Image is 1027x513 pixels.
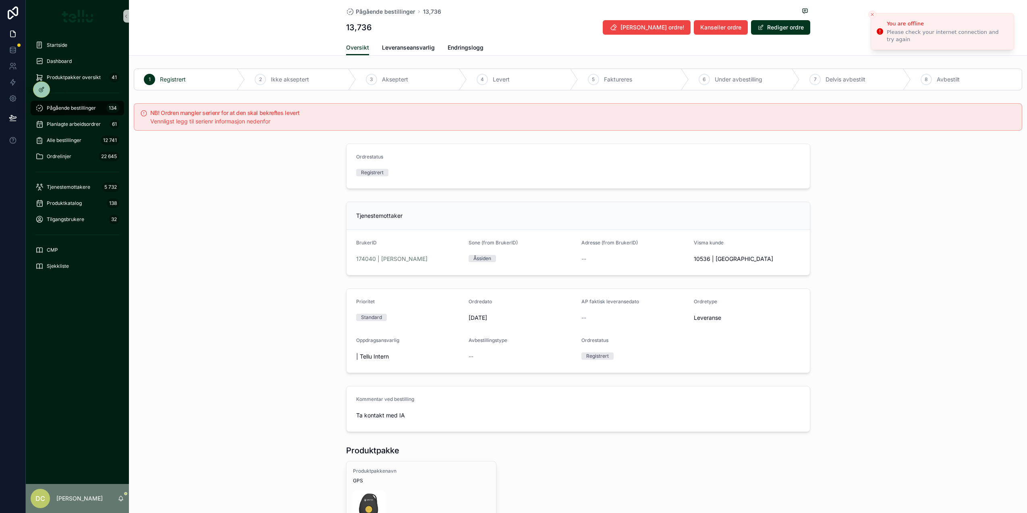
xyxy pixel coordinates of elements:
span: Endringslogg [448,44,483,52]
span: Planlagte arbeidsordrer [47,121,101,127]
a: Startside [31,38,124,52]
span: Avbestillingstype [469,337,507,343]
div: Vennligst legg til serienr informasjon nedenfor [150,117,1015,125]
div: 32 [109,215,119,224]
span: | Tellu Intern [356,352,389,361]
div: 61 [110,119,119,129]
span: Ikke akseptert [271,75,309,83]
span: -- [581,255,586,263]
a: Leveranseansvarlig [382,40,435,56]
span: Levert [493,75,510,83]
span: Oppdragsansvarlig [356,337,399,343]
a: Planlagte arbeidsordrer61 [31,117,124,131]
span: Alle bestillinger [47,137,81,144]
h1: Produktpakke [346,445,399,456]
span: 7 [814,76,817,83]
div: 134 [106,103,119,113]
div: 138 [107,198,119,208]
div: Registrert [586,352,609,360]
a: Tjenestemottakere5 732 [31,180,124,194]
span: [DATE] [469,314,575,322]
a: Pågående bestillinger134 [31,101,124,115]
span: Kanseller ordre [700,23,741,31]
div: 5 732 [102,182,119,192]
h5: NB! Ordren mangler serienr for at den skal bekreftes levert [150,110,1015,116]
span: Produktkatalog [47,200,82,206]
button: Rediger ordre [751,20,810,35]
span: Under avbestilling [715,75,762,83]
a: Alle bestillinger12 741 [31,133,124,148]
div: Standard [361,314,382,321]
span: Visma kunde [694,240,724,246]
span: 1 [149,76,151,83]
span: Ordrestatus [356,154,383,160]
div: Please check your internet connection and try again [887,29,1007,43]
span: 8 [925,76,927,83]
span: BrukerID [356,240,377,246]
span: Sjekkliste [47,263,69,269]
span: Dashboard [47,58,72,65]
span: 3 [370,76,373,83]
span: Pågående bestillinger [356,8,415,16]
span: 10536 | [GEOGRAPHIC_DATA] [694,255,773,263]
h1: 13,736 [346,22,372,33]
span: -- [469,352,473,361]
div: 22 645 [99,152,119,161]
a: Produktkatalog138 [31,196,124,211]
a: Dashboard [31,54,124,69]
span: Startside [47,42,67,48]
span: Ordretype [694,298,717,304]
span: Registrert [160,75,186,83]
span: Adresse (from BrukerID) [581,240,638,246]
p: [PERSON_NAME] [56,494,103,503]
a: Pågående bestillinger [346,8,415,16]
span: CMP [47,247,58,253]
button: [PERSON_NAME] ordre! [603,20,691,35]
span: Faktureres [604,75,632,83]
span: 5 [592,76,595,83]
span: Delvis avbestilt [826,75,865,83]
a: 174040 | [PERSON_NAME] [356,255,427,263]
span: Ordredato [469,298,492,304]
img: App logo [62,10,93,23]
span: Kommentar ved bestilling [356,396,414,402]
span: DC [35,494,45,503]
span: Produktpakkenavn [353,468,490,474]
span: Produktpakker oversikt [47,74,101,81]
a: 13,736 [423,8,441,16]
div: Registrert [361,169,384,176]
span: Tilgangsbrukere [47,216,84,223]
span: AP faktisk leveransedato [581,298,639,304]
a: Tilgangsbrukere32 [31,212,124,227]
span: Leveranseansvarlig [382,44,435,52]
span: [PERSON_NAME] ordre! [620,23,684,31]
a: Oversikt [346,40,369,56]
span: Ordrestatus [581,337,608,343]
button: Kanseller ordre [694,20,748,35]
a: CMP [31,243,124,257]
span: -- [581,314,586,322]
span: Tjenestemottaker [356,212,403,219]
div: You are offline [887,20,1007,28]
span: Ta kontakt med IA [356,411,800,419]
span: Oversikt [346,44,369,52]
span: Avbestilt [937,75,960,83]
span: 4 [481,76,484,83]
span: Sone (from BrukerID) [469,240,518,246]
span: Akseptert [382,75,408,83]
span: Vennligst legg til serienr informasjon nedenfor [150,118,270,125]
span: GPS [353,478,490,484]
a: Ordrelinjer22 645 [31,149,124,164]
div: Åssiden [473,255,491,262]
div: 41 [109,73,119,82]
span: 2 [259,76,262,83]
span: Tjenestemottakere [47,184,90,190]
button: Close toast [868,10,876,19]
span: Ordrelinjer [47,153,71,160]
a: Sjekkliste [31,259,124,273]
span: 6 [703,76,705,83]
a: Endringslogg [448,40,483,56]
div: scrollable content [26,32,129,284]
div: 12 741 [101,136,119,145]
